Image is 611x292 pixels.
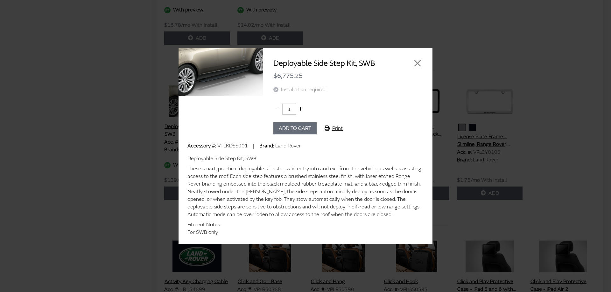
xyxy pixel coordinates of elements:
button: Add to cart [273,122,317,134]
div: These smart, practical deployable side steps aid entry into and exit from the vehicle, as well as... [187,165,424,218]
button: Close [413,58,422,68]
label: Accessory #: [187,142,216,150]
span: Installation required [281,86,327,93]
h2: Deployable Side Step Kit, SWB [273,58,396,69]
div: $6,775.25 [273,69,422,83]
img: Image for Deployable Side Step Kit, SWB [179,48,263,96]
span: Land Rover [275,143,301,149]
div: For SWB only. [187,228,424,236]
span: VPLKDSS001 [217,143,248,149]
label: Brand: [259,142,274,150]
label: Fitment Notes [187,221,220,228]
button: Print [319,122,348,134]
span: | [253,143,254,149]
div: Deployable Side Step Kit, SWB [187,155,424,162]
